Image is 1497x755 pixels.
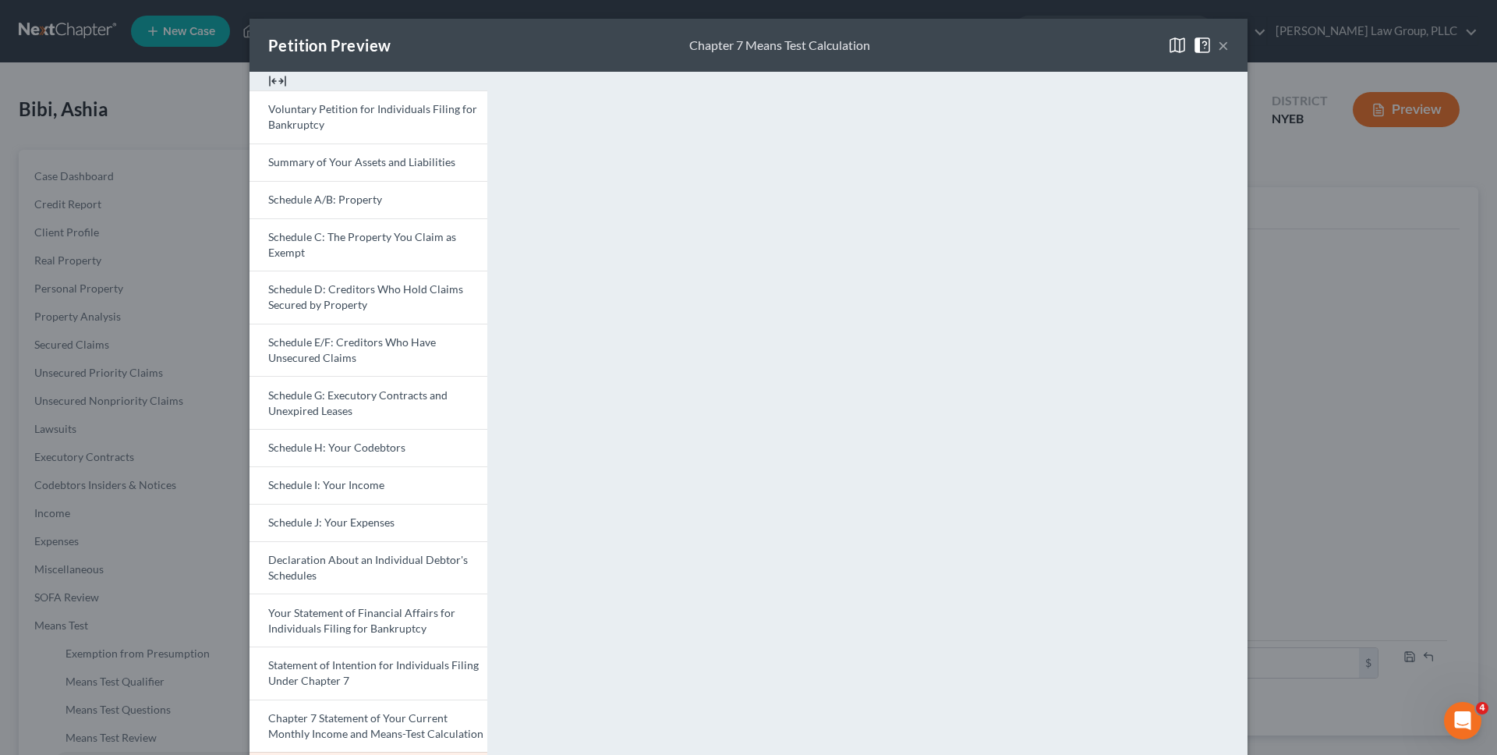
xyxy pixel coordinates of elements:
img: help-close-5ba153eb36485ed6c1ea00a893f15db1cb9b99d6cae46e1a8edb6c62d00a1a76.svg [1193,36,1212,55]
span: Your Statement of Financial Affairs for Individuals Filing for Bankruptcy [268,606,455,635]
button: × [1218,36,1229,55]
span: Statement of Intention for Individuals Filing Under Chapter 7 [268,658,479,687]
a: Summary of Your Assets and Liabilities [249,144,487,181]
a: Schedule E/F: Creditors Who Have Unsecured Claims [249,324,487,377]
span: Voluntary Petition for Individuals Filing for Bankruptcy [268,102,477,131]
div: Petition Preview [268,34,391,56]
span: Schedule A/B: Property [268,193,382,206]
span: Schedule D: Creditors Who Hold Claims Secured by Property [268,282,463,311]
span: Declaration About an Individual Debtor's Schedules [268,553,468,582]
a: Schedule I: Your Income [249,466,487,504]
span: Schedule I: Your Income [268,478,384,491]
span: Schedule C: The Property You Claim as Exempt [268,230,456,259]
span: Schedule J: Your Expenses [268,516,395,529]
img: map-close-ec6dd18eec5d97a3e4237cf27bb9247ecfb19e6a7ca4853eab1adfd70aa1fa45.svg [1168,36,1187,55]
a: Schedule G: Executory Contracts and Unexpired Leases [249,376,487,429]
span: Schedule E/F: Creditors Who Have Unsecured Claims [268,335,436,364]
span: Summary of Your Assets and Liabilities [268,155,455,168]
a: Schedule H: Your Codebtors [249,429,487,466]
a: Voluntary Petition for Individuals Filing for Bankruptcy [249,90,487,144]
a: Schedule D: Creditors Who Hold Claims Secured by Property [249,271,487,324]
a: Statement of Intention for Individuals Filing Under Chapter 7 [249,647,487,700]
span: Schedule G: Executory Contracts and Unexpired Leases [268,388,448,417]
span: Schedule H: Your Codebtors [268,441,405,454]
a: Schedule C: The Property You Claim as Exempt [249,218,487,271]
a: Declaration About an Individual Debtor's Schedules [249,541,487,594]
a: Chapter 7 Statement of Your Current Monthly Income and Means-Test Calculation [249,700,487,753]
span: Chapter 7 Statement of Your Current Monthly Income and Means-Test Calculation [268,711,483,740]
img: expand-e0f6d898513216a626fdd78e52531dac95497ffd26381d4c15ee2fc46db09dca.svg [268,72,287,90]
div: Chapter 7 Means Test Calculation [689,37,870,55]
a: Schedule A/B: Property [249,181,487,218]
span: 4 [1476,702,1488,714]
a: Schedule J: Your Expenses [249,504,487,541]
a: Your Statement of Financial Affairs for Individuals Filing for Bankruptcy [249,594,487,647]
iframe: Intercom live chat [1444,702,1481,739]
